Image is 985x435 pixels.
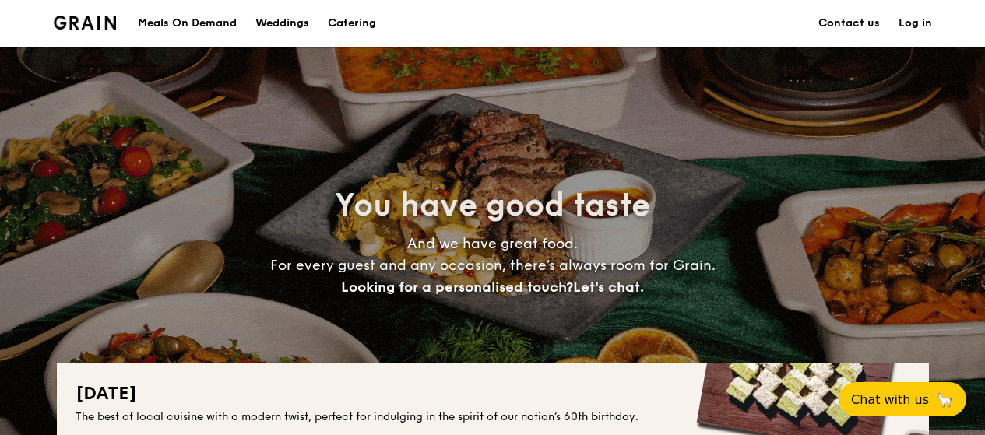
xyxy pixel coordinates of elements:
img: Grain [54,16,117,30]
div: The best of local cuisine with a modern twist, perfect for indulging in the spirit of our nation’... [76,409,910,425]
span: Chat with us [851,392,929,407]
a: Logotype [54,16,117,30]
span: Let's chat. [573,279,644,296]
h2: [DATE] [76,381,910,406]
button: Chat with us🦙 [839,382,966,416]
span: 🦙 [935,391,954,409]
